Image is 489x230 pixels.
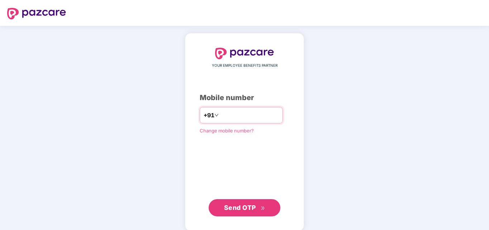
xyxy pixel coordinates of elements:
[212,63,277,69] span: YOUR EMPLOYEE BENEFITS PARTNER
[215,48,274,59] img: logo
[7,8,66,19] img: logo
[214,113,219,117] span: down
[204,111,214,120] span: +91
[200,92,289,103] div: Mobile number
[200,128,254,133] a: Change mobile number?
[261,206,265,211] span: double-right
[209,199,280,216] button: Send OTPdouble-right
[224,204,256,211] span: Send OTP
